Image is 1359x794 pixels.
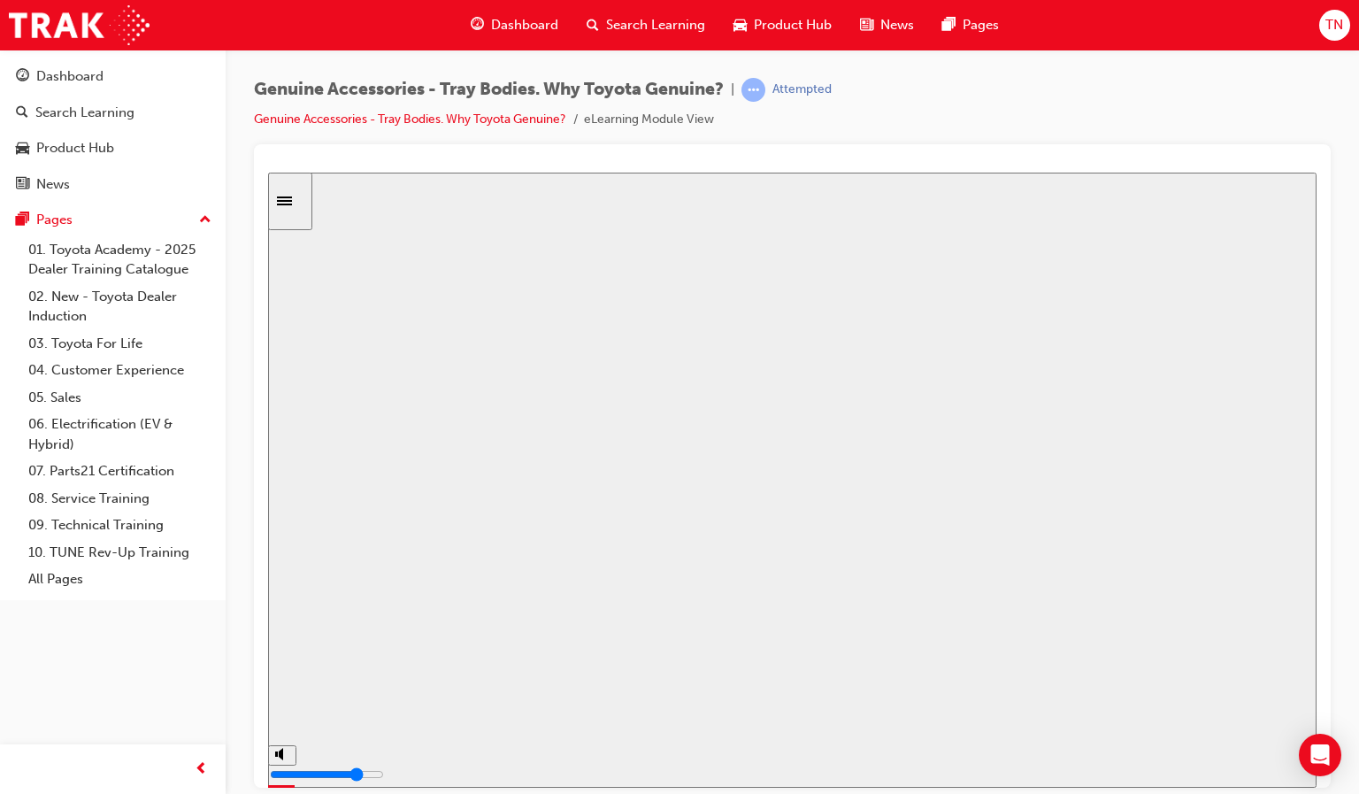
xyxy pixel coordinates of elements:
[36,174,70,195] div: News
[21,283,219,330] a: 02. New - Toyota Dealer Induction
[846,7,928,43] a: news-iconNews
[741,78,765,102] span: learningRecordVerb_ATTEMPT-icon
[21,485,219,513] a: 08. Service Training
[21,566,219,593] a: All Pages
[7,57,219,204] button: DashboardSearch LearningProduct HubNews
[733,14,747,36] span: car-icon
[1319,10,1350,41] button: TN
[254,80,724,100] span: Genuine Accessories - Tray Bodies. Why Toyota Genuine?
[584,110,714,130] li: eLearning Module View
[587,14,599,36] span: search-icon
[21,512,219,539] a: 09. Technical Training
[195,759,208,781] span: prev-icon
[16,177,29,193] span: news-icon
[491,15,558,35] span: Dashboard
[21,384,219,412] a: 05. Sales
[942,14,956,36] span: pages-icon
[754,15,832,35] span: Product Hub
[963,15,999,35] span: Pages
[860,14,873,36] span: news-icon
[7,60,219,93] a: Dashboard
[7,204,219,236] button: Pages
[457,7,572,43] a: guage-iconDashboard
[36,210,73,230] div: Pages
[21,458,219,485] a: 07. Parts21 Certification
[21,411,219,458] a: 06. Electrification (EV & Hybrid)
[7,96,219,129] a: Search Learning
[21,236,219,283] a: 01. Toyota Academy - 2025 Dealer Training Catalogue
[254,112,566,127] a: Genuine Accessories - Tray Bodies. Why Toyota Genuine?
[9,5,150,45] img: Trak
[16,69,29,85] span: guage-icon
[1299,734,1341,776] div: Open Intercom Messenger
[572,7,719,43] a: search-iconSearch Learning
[35,103,134,123] div: Search Learning
[21,357,219,384] a: 04. Customer Experience
[731,80,734,100] span: |
[2,595,116,609] input: volume
[471,14,484,36] span: guage-icon
[7,132,219,165] a: Product Hub
[772,81,832,98] div: Attempted
[16,212,29,228] span: pages-icon
[16,141,29,157] span: car-icon
[199,209,211,232] span: up-icon
[21,539,219,567] a: 10. TUNE Rev-Up Training
[606,15,705,35] span: Search Learning
[719,7,846,43] a: car-iconProduct Hub
[16,105,28,121] span: search-icon
[36,66,104,87] div: Dashboard
[928,7,1013,43] a: pages-iconPages
[1325,15,1343,35] span: TN
[880,15,914,35] span: News
[36,138,114,158] div: Product Hub
[21,330,219,358] a: 03. Toyota For Life
[7,168,219,201] a: News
